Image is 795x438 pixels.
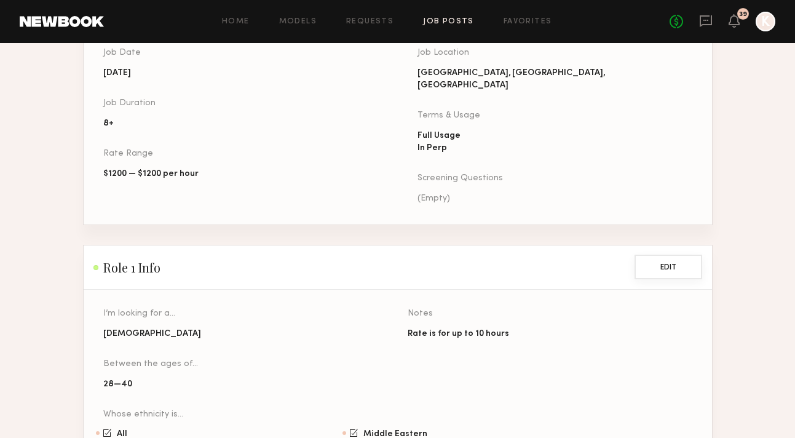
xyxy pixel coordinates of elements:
[222,18,250,26] a: Home
[103,328,235,340] div: [DEMOGRAPHIC_DATA]
[93,260,160,275] h2: Role 1 Info
[103,360,388,368] div: Between the ages of…
[408,328,692,340] div: Rate is for up to 10 hours
[103,149,378,158] div: Rate Range
[103,309,235,318] div: I’m looking for a…
[363,431,427,437] span: Middle Eastern
[423,18,474,26] a: Job Posts
[756,12,775,31] a: K
[103,99,323,108] div: Job Duration
[417,111,692,120] div: Terms & Usage
[103,378,388,391] div: 28 — 40
[408,309,692,318] div: Notes
[417,49,692,57] div: Job Location
[117,431,127,437] span: All
[103,117,323,130] div: 8+
[346,18,394,26] a: Requests
[103,49,200,57] div: Job Date
[417,130,692,154] div: Full Usage In Perp
[417,67,692,92] div: [GEOGRAPHIC_DATA], [GEOGRAPHIC_DATA], [GEOGRAPHIC_DATA]
[504,18,552,26] a: Favorites
[417,174,692,183] div: Screening Questions
[279,18,317,26] a: Models
[739,11,747,18] div: 39
[103,168,378,180] div: $1200 — $1200 per hour
[103,67,200,79] div: [DATE]
[417,193,692,205] div: (Empty)
[103,410,692,419] div: Whose ethnicity is…
[635,255,702,279] button: Edit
